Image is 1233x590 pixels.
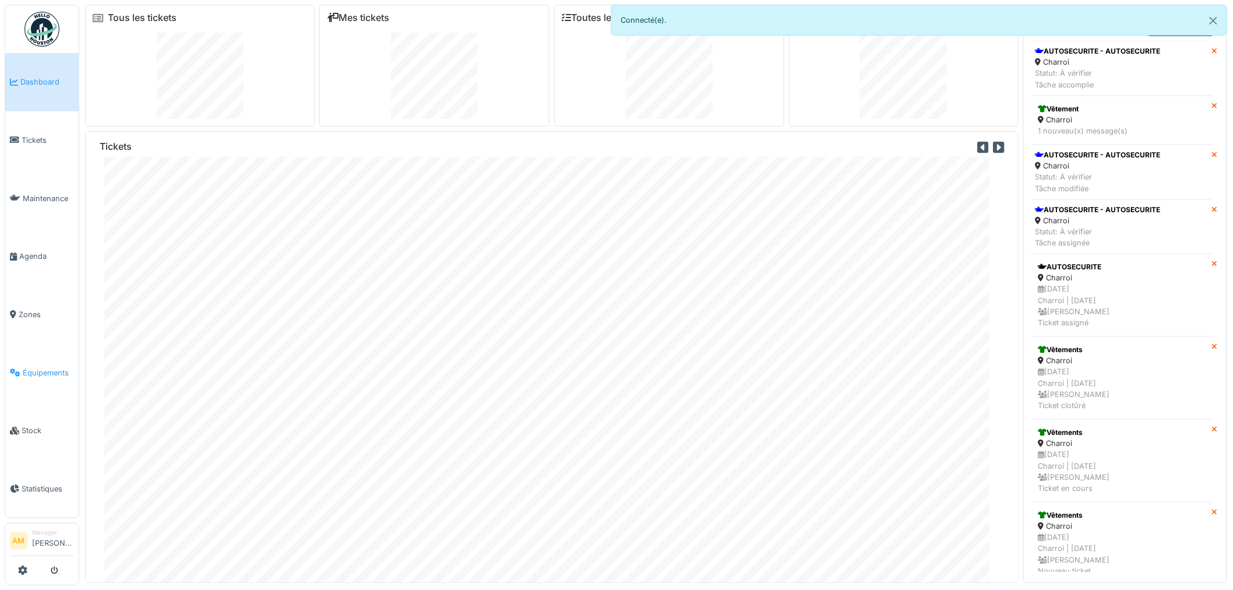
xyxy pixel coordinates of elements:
[23,367,74,378] span: Équipements
[1038,521,1204,532] div: Charroi
[10,528,74,556] a: AM Manager[PERSON_NAME]
[22,135,74,146] span: Tickets
[5,53,79,111] a: Dashboard
[611,5,1227,36] div: Connecté(e).
[5,343,79,402] a: Équipements
[1035,171,1161,194] div: Statut: À vérifier Tâche modifiée
[1038,355,1204,366] div: Charroi
[1031,41,1212,96] a: AUTOSECURITE - AUTOSECURITE Charroi Statut: À vérifierTâche accomplie
[1035,57,1161,68] div: Charroi
[1035,226,1161,248] div: Statut: À vérifier Tâche assignée
[1200,5,1227,36] button: Close
[1031,145,1212,199] a: AUTOSECURITE - AUTOSECURITE Charroi Statut: À vérifierTâche modifiée
[1038,449,1204,494] div: [DATE] Charroi | [DATE] [PERSON_NAME] Ticket en cours
[5,169,79,227] a: Maintenance
[1038,345,1204,355] div: Vêtements
[1038,114,1204,125] div: Charroi
[1038,532,1204,577] div: [DATE] Charroi | [DATE] [PERSON_NAME] Nouveau ticket
[32,528,74,537] div: Manager
[1031,502,1212,585] a: Vêtements Charroi [DATE]Charroi | [DATE] [PERSON_NAME]Nouveau ticket
[1035,205,1161,215] div: AUTOSECURITE - AUTOSECURITE
[1035,215,1161,226] div: Charroi
[32,528,74,553] li: [PERSON_NAME]
[5,460,79,518] a: Statistiques
[5,227,79,286] a: Agenda
[1038,272,1204,283] div: Charroi
[19,251,74,262] span: Agenda
[1038,283,1204,328] div: [DATE] Charroi | [DATE] [PERSON_NAME] Ticket assigné
[23,193,74,204] span: Maintenance
[1038,427,1204,438] div: Vêtements
[1038,366,1204,411] div: [DATE] Charroi | [DATE] [PERSON_NAME] Ticket clotûré
[100,141,132,152] h6: Tickets
[1038,104,1204,114] div: Vêtement
[1035,46,1161,57] div: AUTOSECURITE - AUTOSECURITE
[1031,254,1212,336] a: AUTOSECURITE Charroi [DATE]Charroi | [DATE] [PERSON_NAME]Ticket assigné
[5,111,79,170] a: Tickets
[1038,262,1204,272] div: AUTOSECURITE
[1038,125,1204,136] div: 1 nouveau(x) message(s)
[22,483,74,494] span: Statistiques
[22,425,74,436] span: Stock
[1035,68,1161,90] div: Statut: À vérifier Tâche accomplie
[10,532,27,550] li: AM
[1031,336,1212,419] a: Vêtements Charroi [DATE]Charroi | [DATE] [PERSON_NAME]Ticket clotûré
[327,12,389,23] a: Mes tickets
[1031,419,1212,502] a: Vêtements Charroi [DATE]Charroi | [DATE] [PERSON_NAME]Ticket en cours
[1031,199,1212,254] a: AUTOSECURITE - AUTOSECURITE Charroi Statut: À vérifierTâche assignée
[1035,160,1161,171] div: Charroi
[5,286,79,344] a: Zones
[20,76,74,87] span: Dashboard
[1038,510,1204,521] div: Vêtements
[5,402,79,460] a: Stock
[1035,150,1161,160] div: AUTOSECURITE - AUTOSECURITE
[1038,438,1204,449] div: Charroi
[24,12,59,47] img: Badge_color-CXgf-gQk.svg
[108,12,177,23] a: Tous les tickets
[1031,96,1212,145] a: Vêtement Charroi 1 nouveau(x) message(s)
[19,309,74,320] span: Zones
[562,12,649,23] a: Toutes les tâches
